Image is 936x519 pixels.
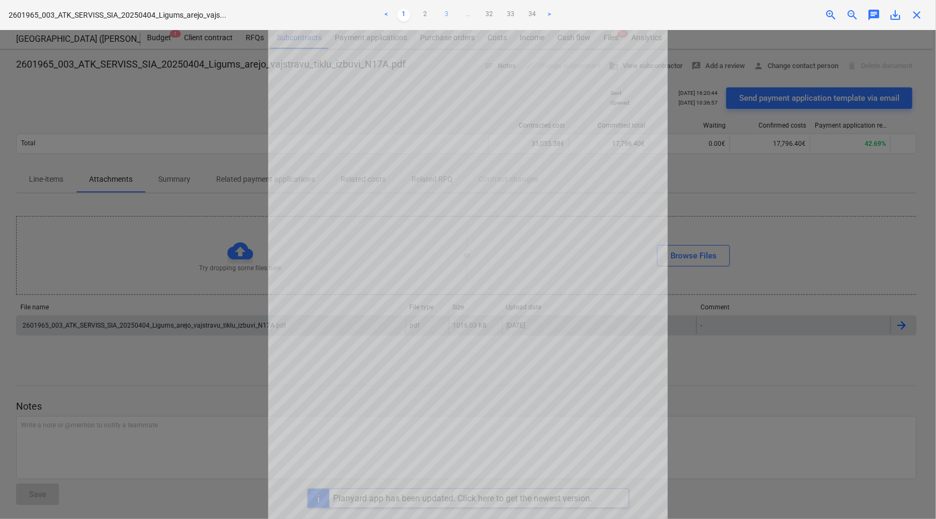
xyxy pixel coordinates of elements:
p: 2601965_003_ATK_SERVISS_SIA_20250404_Ligums_arejo_vajs... [9,10,226,21]
iframe: Chat Widget [882,468,936,519]
a: Page 34 [526,9,539,21]
a: Next page [543,9,556,21]
a: Page 3 [440,9,453,21]
a: Page 1 is your current page [397,9,410,21]
a: Page 33 [505,9,518,21]
a: Previous page [380,9,393,21]
a: Page 32 [483,9,496,21]
a: Page 2 [419,9,432,21]
a: ... [462,9,475,21]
